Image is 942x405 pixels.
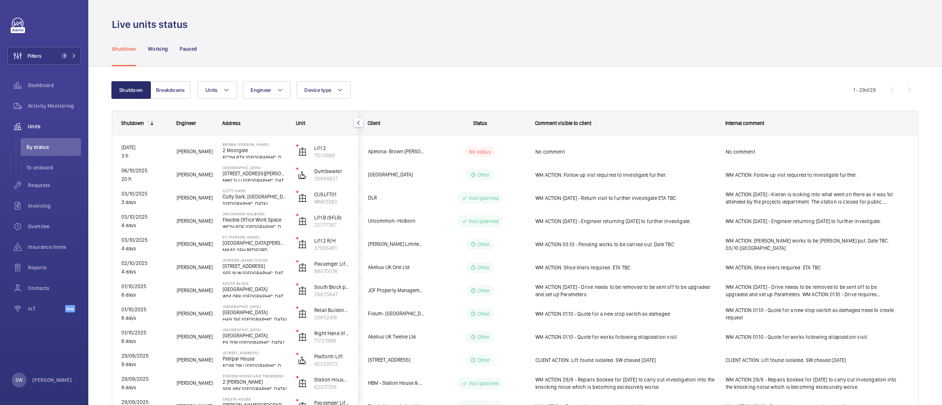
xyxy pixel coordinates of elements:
p: [GEOGRAPHIC_DATA] [223,200,287,208]
span: Akelius UK Twelve Ltd [368,333,425,341]
span: Reports [28,264,81,271]
p: Lift 2 [314,144,350,152]
p: [GEOGRAPHIC_DATA] [223,332,287,339]
p: 29/09/2025 [121,352,167,360]
img: elevator.svg [298,309,307,318]
p: NW1 2LU [GEOGRAPHIC_DATA] [223,177,287,184]
p: SE5 9LW [GEOGRAPHIC_DATA] [223,270,287,277]
span: Contacts [28,284,81,292]
span: [PERSON_NAME] [177,171,213,179]
span: [PERSON_NAME] [177,240,213,248]
button: Device type [297,81,351,99]
p: WME0363 [314,198,350,205]
span: WM ACTION: Shoe liners required. ETA TBC [726,264,897,271]
p: Lift B (9FLR) [314,214,350,221]
p: [STREET_ADDRESS] [223,351,287,355]
span: WM ACTION 29/9 - Repairs booked for [DATE] to carry out investigation into the knocking noise whi... [535,376,716,391]
span: [PERSON_NAME] [177,194,213,202]
button: Shutdown [111,81,151,99]
img: elevator.svg [298,286,307,295]
p: [PERSON_NAME] [32,376,72,384]
p: 03/10/2025 [121,190,167,198]
img: elevator.svg [298,333,307,341]
p: 88470076 [314,268,350,275]
span: Internal comment [725,120,764,126]
p: 03/10/2025 [121,236,167,244]
p: 3 days [121,198,167,207]
p: [GEOGRAPHIC_DATA] [223,286,287,293]
p: 27995481 [314,244,350,252]
span: Uncommon- Holborn [368,217,425,225]
span: CLIENT ACTION: Lift found isolated. SW chased [DATE] [726,356,897,364]
p: Station House Left Hand Lift [314,376,350,383]
p: Working [148,45,168,53]
p: No status [469,148,491,155]
p: 11313860 [314,152,350,159]
span: Client [368,120,380,126]
p: Other [478,287,490,294]
span: HBM - Station House & Tinderbox [368,379,425,387]
button: Units [198,81,237,99]
span: Units [28,123,81,130]
p: 3 h [121,152,167,160]
span: [STREET_ADDRESS] [368,356,425,364]
span: Akelius UK One Ltd [368,263,425,272]
p: [GEOGRAPHIC_DATA][PERSON_NAME] [223,239,287,247]
span: Requests [28,182,81,189]
span: [PERSON_NAME] [177,379,213,387]
p: Flexible Office Work Space [223,216,287,223]
p: Passenger Lift 1 [314,260,350,268]
span: Engineer [251,87,271,93]
button: Breakdowns [150,81,190,99]
p: Cutty Sark, [GEOGRAPHIC_DATA] [223,193,287,200]
span: Insurance items [28,243,81,251]
p: Lift 2 R/H [314,237,350,244]
p: CUSLFT01 [314,191,350,198]
p: Visit planned [469,380,499,387]
p: 20 h [121,175,167,183]
span: WM ACTION [DATE] - Kieran is looking into what went on there as it was 1st attended by the projec... [726,191,897,205]
p: 2 Moorgate [223,147,287,154]
p: 06/10/2025 [121,166,167,175]
p: Paused [180,45,197,53]
p: [STREET_ADDRESS] [223,262,287,270]
p: W14 0RX [GEOGRAPHIC_DATA] [223,293,287,300]
p: E9 7QP [GEOGRAPHIC_DATA] [223,339,287,347]
p: WC1V 6DF [GEOGRAPHIC_DATA] [223,223,287,231]
span: By status [26,143,81,151]
span: WM ACTION 03.10 - Pending works to be carried out. Date TBC [535,241,716,248]
p: Visit planned [469,218,499,225]
span: WM ACTION [DATE] - Drive needs to be removed to be sent off to be upgraded and set up Parameters.... [726,283,897,298]
p: [GEOGRAPHIC_DATA] [223,327,287,332]
span: Engineer [176,120,196,126]
p: SW [15,376,22,384]
span: WM ACTION [DATE] - Return visit to further investigate ETA TBC [535,194,716,202]
p: Other [478,171,490,179]
p: Brown [PERSON_NAME] [223,142,287,147]
p: 8 days [121,383,167,392]
p: Other [478,333,490,341]
p: Uncommon Holborn [223,212,287,216]
p: Station House and Tinderbox [223,374,287,378]
span: DLR [368,194,425,202]
p: Retail Building Lift 2 [314,307,350,314]
p: Platform Lift [314,353,350,360]
img: elevator.svg [298,263,307,272]
h1: Live units status [112,18,192,31]
p: 6 days [121,314,167,322]
span: WM ACTION: [PERSON_NAME] works to be [PERSON_NAME] put. Date TBC. 03/10 [GEOGRAPHIC_DATA] [726,237,897,252]
span: Device type [304,87,331,93]
span: WM ACTION [DATE] - Engineer returning [DATE] to further investigate. [726,218,897,225]
p: Pellipar House [223,355,287,362]
span: Status [473,120,487,126]
p: 01/10/2025 [121,282,167,291]
img: elevator.svg [298,217,307,226]
p: 29/09/2025 [121,375,167,383]
p: Other [478,310,490,318]
p: 71727869 [314,337,350,344]
span: To onboard [26,164,81,171]
p: 42320572 [314,360,350,368]
p: Cutty Sark [223,189,287,193]
span: Apleona- Brown [PERSON_NAME] [368,147,425,156]
img: platform_lift.svg [298,171,307,179]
